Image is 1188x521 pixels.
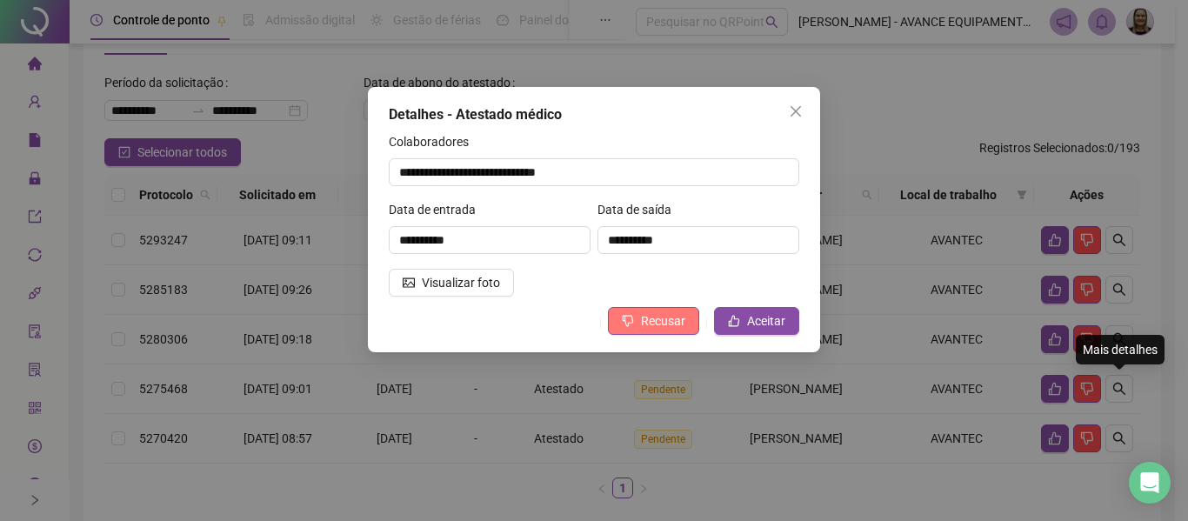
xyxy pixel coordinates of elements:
[422,273,500,292] span: Visualizar foto
[714,307,799,335] button: Aceitar
[597,200,683,219] label: Data de saída
[782,97,810,125] button: Close
[389,104,799,125] div: Detalhes - Atestado médico
[641,311,685,331] span: Recusar
[1129,462,1171,504] div: Open Intercom Messenger
[728,315,740,327] span: like
[622,315,634,327] span: dislike
[747,311,785,331] span: Aceitar
[389,200,487,219] label: Data de entrada
[389,269,514,297] button: Visualizar foto
[789,104,803,118] span: close
[389,132,480,151] label: Colaboradores
[403,277,415,289] span: picture
[608,307,699,335] button: Recusar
